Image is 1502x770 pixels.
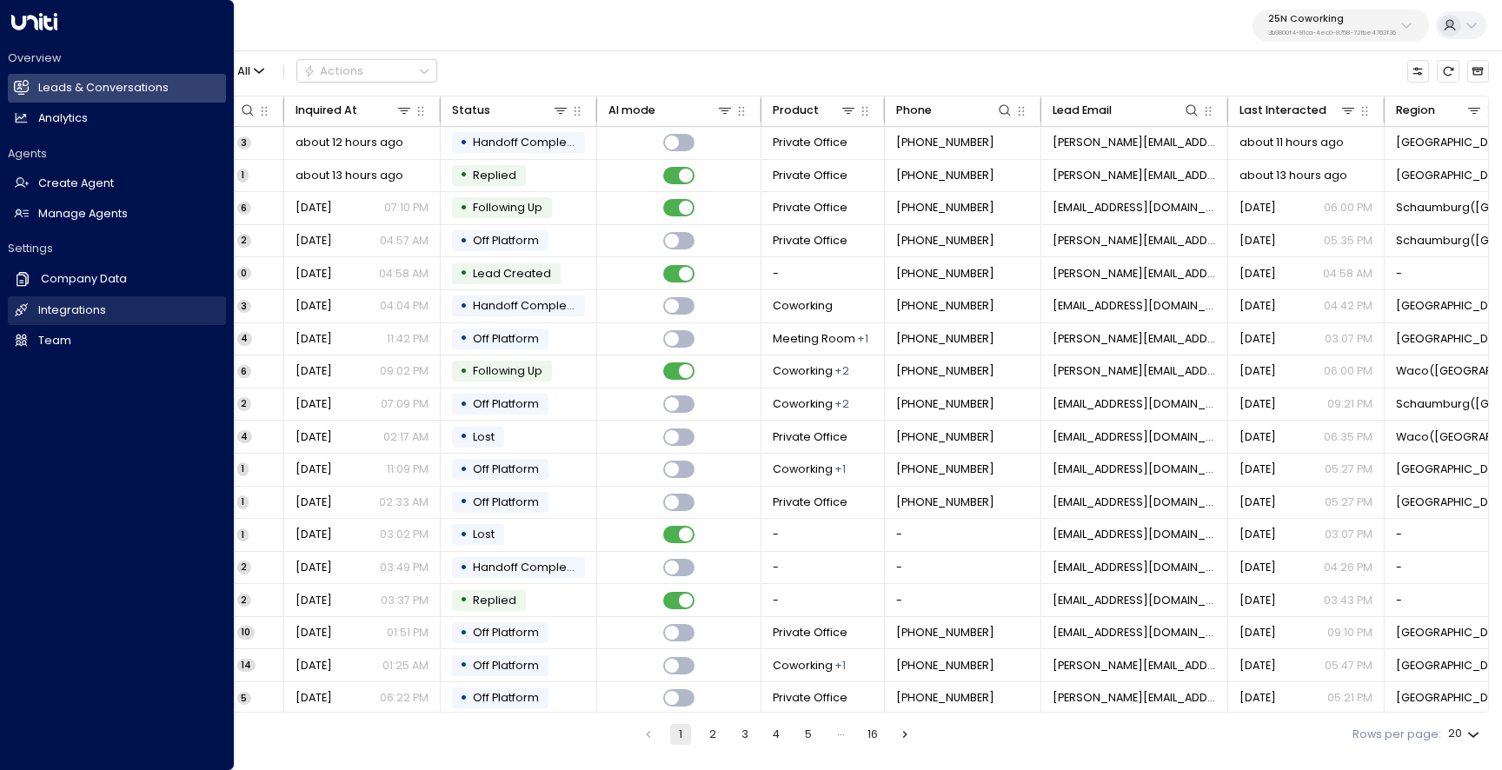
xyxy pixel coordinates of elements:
p: 3b9800f4-81ca-4ec0-8758-72fbe4763f36 [1268,30,1396,37]
p: 04:58 AM [379,266,429,282]
span: Coworking [773,298,833,314]
span: +12246597710 [896,396,994,412]
p: 09:02 PM [380,363,429,379]
span: Off Platform [473,495,539,509]
span: Geneva(IL) [1396,495,1499,510]
span: Off Platform [473,625,539,640]
span: about 13 hours ago [1239,168,1347,183]
span: Sep 11, 2025 [1239,461,1276,477]
p: 03:02 PM [380,527,429,542]
span: Off Platform [473,396,539,411]
td: - [885,552,1041,584]
span: Sep 10, 2025 [296,233,332,249]
a: Company Data [8,264,226,294]
span: about 13 hours ago [296,168,403,183]
span: Off Platform [473,690,539,705]
h2: Team [38,333,71,349]
span: 1 [237,462,249,475]
span: +18479240208 [896,200,994,216]
p: 09:21 PM [1327,396,1372,412]
span: Aug 21, 2025 [296,560,332,575]
span: +18476506191 [896,266,994,282]
div: Last Interacted [1239,101,1358,120]
button: Go to page 2 [702,724,723,745]
span: Yesterday [1239,298,1276,314]
span: Sep 11, 2025 [296,527,332,542]
div: Private Office [834,658,846,674]
span: Coworking [773,658,833,674]
button: Archived Leads [1467,60,1489,82]
div: • [460,195,468,222]
span: Refresh [1437,60,1459,82]
div: • [460,293,468,320]
p: 02:33 AM [379,495,429,510]
h2: Leads & Conversations [38,80,169,96]
span: Replied [473,168,516,183]
p: 04:04 PM [380,298,429,314]
span: +18472073493 [896,461,994,477]
a: Analytics [8,104,226,133]
span: Sep 10, 2025 [1239,690,1276,706]
span: 0 [237,267,251,280]
span: Sep 11, 2025 [1239,495,1276,510]
button: Customize [1407,60,1429,82]
span: a.baumann@durableofficeproducts.com [1053,233,1217,249]
span: Yesterday [1239,200,1276,216]
p: 04:26 PM [1324,560,1372,575]
span: Meeting Room [773,331,855,347]
span: Lost [473,527,495,541]
span: 3 [237,136,251,149]
span: about 11 hours ago [1239,135,1344,150]
button: Go to page 16 [862,724,883,745]
p: 06:22 PM [380,690,429,706]
div: • [460,652,468,679]
span: Handoff Completed [473,298,586,313]
p: 25N Coworking [1268,14,1396,24]
p: 07:09 PM [381,396,429,412]
span: Following Up [473,363,542,378]
span: 6 [237,365,251,378]
span: about 12 hours ago [296,135,403,150]
span: Yesterday [1239,233,1276,249]
span: Following Up [473,200,542,215]
div: Region [1396,101,1435,120]
span: Yesterday [1239,331,1276,347]
a: Manage Agents [8,200,226,229]
div: 20 [1448,722,1483,746]
div: • [460,325,468,352]
span: 10 [237,626,255,639]
h2: Settings [8,241,226,256]
td: - [761,519,885,551]
button: page 1 [670,724,691,745]
span: 5 [237,692,251,705]
span: Sep 10, 2025 [296,495,332,510]
p: 01:51 PM [387,625,429,641]
span: Sep 12, 2025 [1239,363,1276,379]
span: Sep 10, 2025 [1239,625,1276,641]
span: Buffalo Grove(IL) [1396,461,1499,477]
td: - [761,257,885,289]
span: Schaumburg(IL) [1396,200,1499,216]
span: Coworking [773,396,833,412]
span: hello@getuniti.com [1053,527,1217,542]
div: Lead Email [1053,101,1201,120]
p: 05:47 PM [1325,658,1372,674]
nav: pagination navigation [637,724,915,745]
p: 04:42 PM [1324,298,1372,314]
p: 02:17 AM [383,429,429,445]
div: Inquired At [296,101,357,120]
span: jonathan@lokationre.com [1053,690,1217,706]
span: Waco(TX) [1396,363,1499,379]
td: - [885,519,1041,551]
span: 2 [237,561,251,574]
a: Leads & Conversations [8,74,226,103]
td: - [761,552,885,584]
span: Schaumburg(IL) [1396,233,1499,249]
span: +12545636074 [896,331,994,347]
span: 1 [237,169,249,182]
div: Region [1396,101,1484,120]
span: Private Office [773,135,847,150]
h2: Overview [8,50,226,66]
span: +19542325785 [896,690,994,706]
p: 06:35 PM [1324,429,1372,445]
